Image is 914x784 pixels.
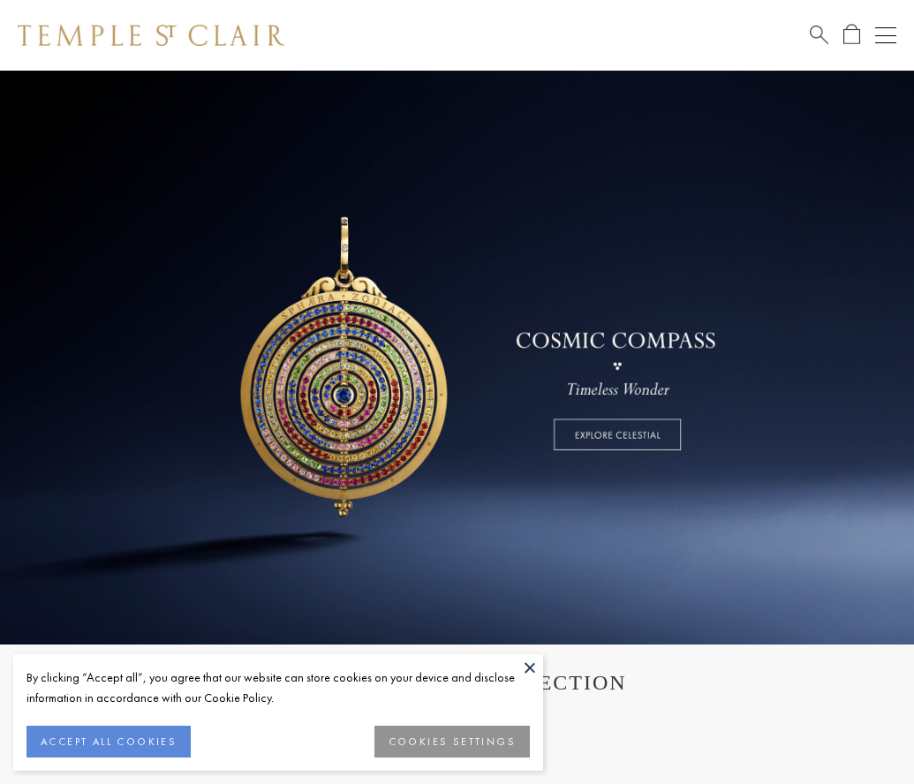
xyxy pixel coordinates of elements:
img: Temple St. Clair [18,25,284,46]
a: Open Shopping Bag [843,24,860,46]
button: Open navigation [875,25,896,46]
button: ACCEPT ALL COOKIES [26,726,191,758]
button: COOKIES SETTINGS [374,726,530,758]
a: Search [810,24,828,46]
div: By clicking “Accept all”, you agree that our website can store cookies on your device and disclos... [26,667,530,708]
